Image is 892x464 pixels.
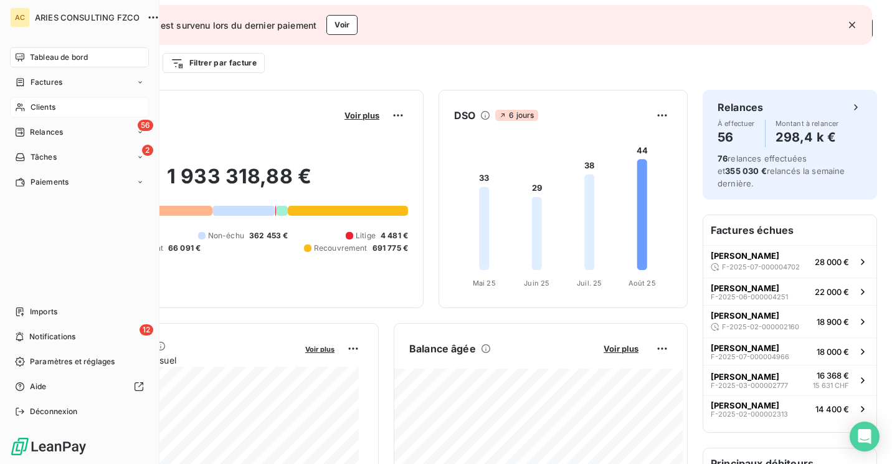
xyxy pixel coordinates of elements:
span: [PERSON_NAME] [711,311,779,321]
button: Voir plus [600,343,642,354]
span: [PERSON_NAME] [711,251,779,261]
span: Voir plus [344,110,379,120]
span: 18 000 € [817,347,849,357]
tspan: Août 25 [629,279,656,288]
tspan: Juin 25 [524,279,549,288]
span: 6 jours [495,110,538,121]
span: À effectuer [718,120,755,127]
a: Clients [10,97,149,117]
span: [PERSON_NAME] [711,343,779,353]
span: 12 [140,324,153,336]
button: [PERSON_NAME]F-2025-02-00000231314 400 € [703,395,876,423]
button: Voir plus [301,343,338,354]
h6: Factures échues [703,215,876,245]
span: F-2025-07-000004702 [722,263,800,271]
span: [PERSON_NAME] [711,400,779,410]
button: [PERSON_NAME]F-2025-07-00000470228 000 € [703,245,876,278]
span: Déconnexion [30,406,78,417]
span: Imports [30,306,57,317]
span: Aide [30,381,47,392]
span: F-2025-03-000002777 [711,382,788,389]
span: [PERSON_NAME] [711,372,779,382]
div: AC [10,7,30,27]
span: Relances [30,127,63,138]
span: Un problème est survenu lors du dernier paiement [104,19,316,32]
span: Litige [356,230,376,241]
button: [PERSON_NAME]F-2025-07-00000496618 000 € [703,337,876,365]
h6: Balance âgée [409,341,476,356]
span: 4 481 € [381,230,408,241]
button: Filtrer par facture [163,53,265,73]
a: 2Tâches [10,147,149,167]
span: Recouvrement [314,243,368,254]
button: [PERSON_NAME]F-2025-02-00000216018 900 € [703,305,876,337]
span: 691 775 € [372,243,408,254]
span: Factures [31,77,62,88]
a: Tableau de bord [10,47,149,67]
span: 66 091 € [168,243,201,254]
span: Clients [31,102,55,113]
span: Montant à relancer [776,120,839,127]
h6: DSO [454,108,475,123]
span: 15 631 CHF [813,380,849,391]
span: F-2025-02-000002313 [711,410,788,418]
button: Voir [326,15,358,35]
a: Imports [10,302,149,322]
span: Tableau de bord [30,52,88,63]
img: Logo LeanPay [10,437,87,457]
h4: 56 [718,127,755,147]
span: Chiffre d'affaires mensuel [70,354,297,367]
span: Paramètres et réglages [30,356,115,367]
tspan: Juil. 25 [577,279,602,288]
h4: 298,4 k € [776,127,839,147]
span: 16 368 € [817,370,849,380]
span: Notifications [29,331,75,342]
span: 2 [142,145,153,156]
div: Open Intercom Messenger [850,422,880,452]
a: Paiements [10,172,149,192]
button: [PERSON_NAME]F-2025-03-00000277716 368 €15 631 CHF [703,365,876,395]
span: 355 030 € [725,166,766,176]
span: 22 000 € [815,287,849,297]
button: Voir plus [341,110,383,121]
span: Non-échu [208,230,244,241]
span: 362 453 € [249,230,288,241]
span: [PERSON_NAME] [711,283,779,293]
a: Factures [10,72,149,92]
a: Paramètres et réglages [10,352,149,372]
span: F-2025-06-000004251 [711,293,788,301]
span: Voir plus [604,344,638,354]
h2: 1 933 318,88 € [70,164,408,201]
span: 18 900 € [817,317,849,327]
span: 76 [718,153,728,163]
span: ARIES CONSULTING FZCO [35,12,140,22]
a: Aide [10,377,149,397]
span: relances effectuées et relancés la semaine dernière. [718,153,845,188]
span: Tâches [31,152,57,163]
tspan: Mai 25 [473,279,496,288]
span: 56 [138,120,153,131]
span: Voir plus [305,345,334,354]
span: 28 000 € [815,257,849,267]
h6: Relances [718,100,763,115]
a: 56Relances [10,122,149,142]
button: [PERSON_NAME]F-2025-06-00000425122 000 € [703,278,876,305]
span: F-2025-07-000004966 [711,353,789,360]
span: F-2025-02-000002160 [722,323,799,331]
span: Paiements [31,176,69,188]
span: 14 400 € [815,404,849,414]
